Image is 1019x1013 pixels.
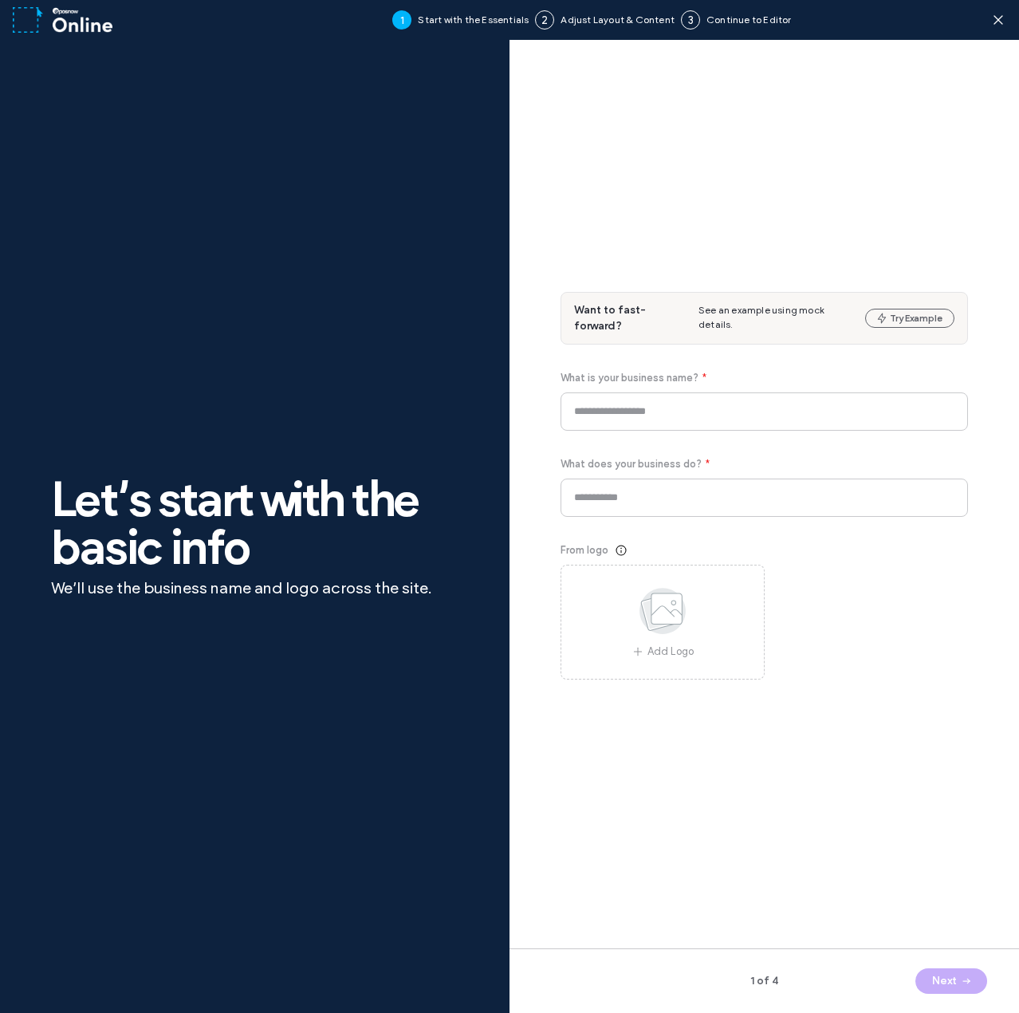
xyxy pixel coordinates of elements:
span: From logo [561,542,608,558]
span: Adjust Layout & Content [561,13,675,27]
div: 2 [535,10,554,30]
span: What is your business name? [561,370,698,386]
span: Want to fast-forward? [574,302,692,334]
div: 1 [392,10,411,30]
span: What does your business do? [561,456,702,472]
span: 1 of 4 [698,973,832,989]
span: Continue to Editor [706,13,792,27]
span: See an example using mock details. [698,304,824,330]
span: Start with the Essentials [418,13,529,27]
div: 3 [681,10,700,30]
button: Try Example [865,309,954,328]
span: We’ll use the business name and logo across the site. [51,577,458,598]
span: Add Logo [647,644,694,660]
span: Let’s start with the basic info [51,475,458,571]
